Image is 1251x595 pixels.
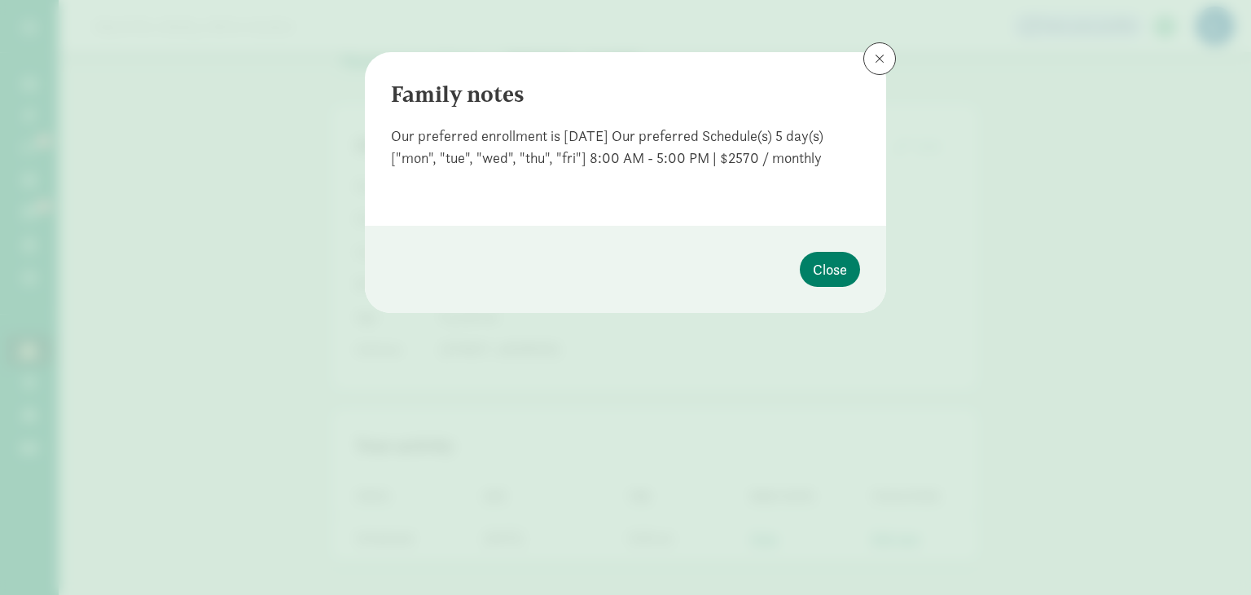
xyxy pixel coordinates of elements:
[391,125,860,169] div: Our preferred enrollment is [DATE] Our preferred Schedule(s) 5 day(s) ["mon", "tue", "wed", "thu"...
[800,252,860,287] button: Close
[1170,517,1251,595] iframe: Chat Widget
[391,78,860,112] div: Family notes
[813,258,847,280] span: Close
